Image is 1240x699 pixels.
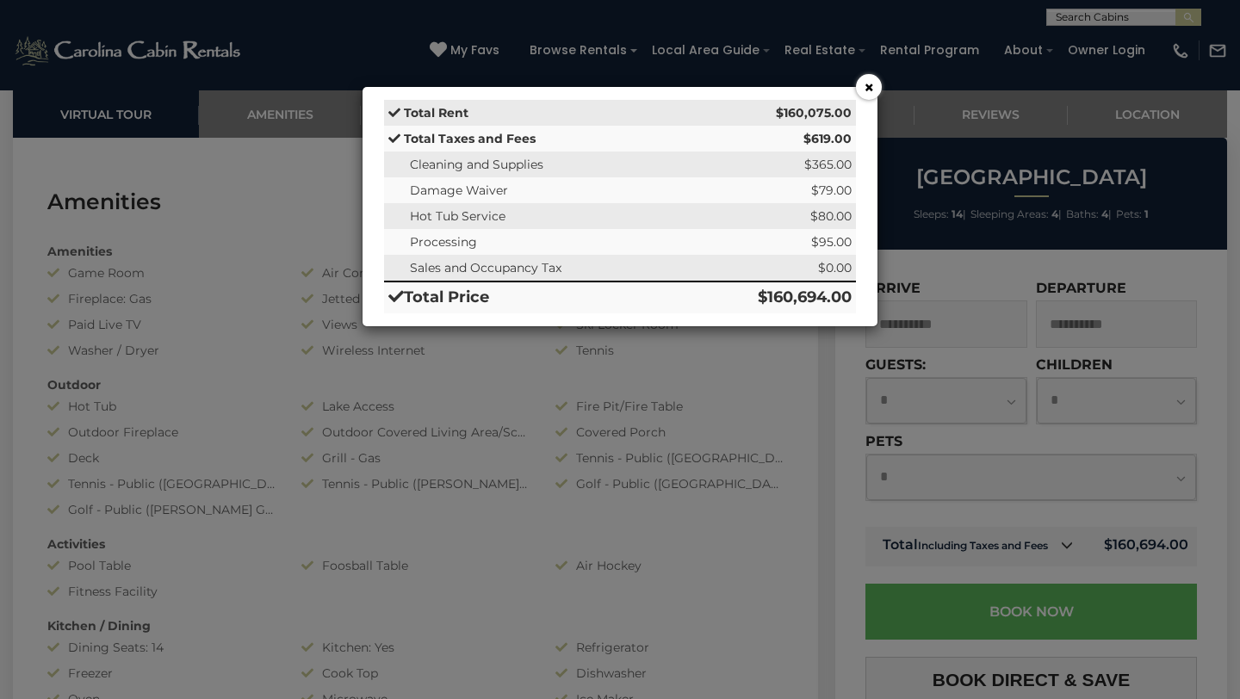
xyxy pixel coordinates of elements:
td: $80.00 [685,203,856,229]
button: × [856,74,882,100]
strong: $619.00 [803,131,852,146]
span: Sales and Occupancy Tax [410,260,561,275]
span: Processing [410,234,477,250]
strong: $160,075.00 [776,105,852,121]
td: $160,694.00 [685,281,856,313]
span: Hot Tub Service [410,208,505,224]
td: Total Price [384,281,685,313]
td: $0.00 [685,255,856,281]
span: Damage Waiver [410,182,508,198]
td: $365.00 [685,152,856,177]
span: Cleaning and Supplies [410,157,543,172]
strong: Total Taxes and Fees [404,131,536,146]
strong: Total Rent [404,105,468,121]
td: $95.00 [685,229,856,255]
td: $79.00 [685,177,856,203]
